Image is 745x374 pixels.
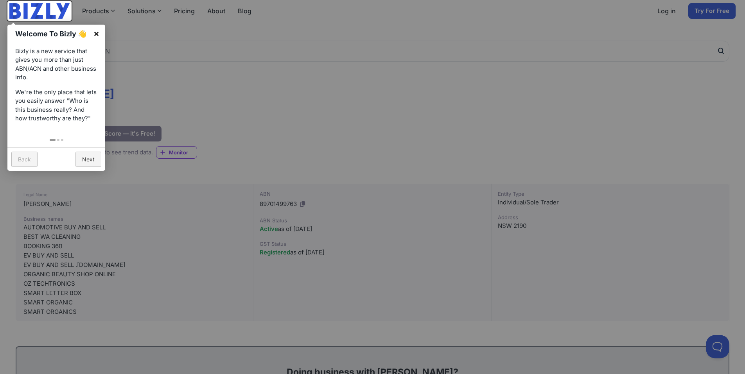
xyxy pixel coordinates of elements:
[15,47,97,82] p: Bizly is a new service that gives you more than just ABN/ACN and other business info.
[75,152,101,167] a: Next
[15,88,97,123] p: We're the only place that lets you easily answer "Who is this business really? And how trustworth...
[15,29,89,39] h1: Welcome To Bizly 👋
[11,152,38,167] a: Back
[88,25,105,42] a: ×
